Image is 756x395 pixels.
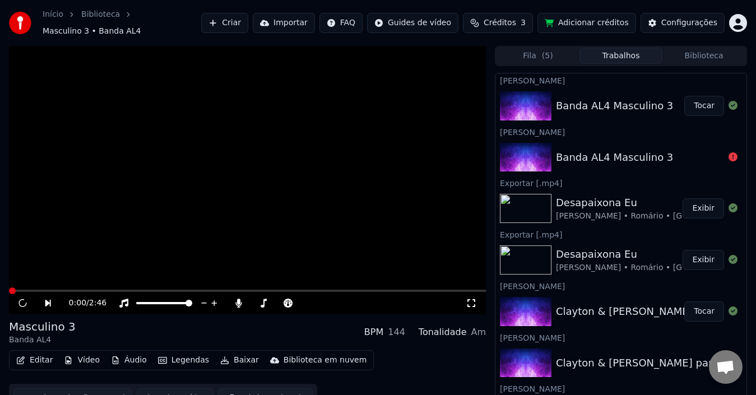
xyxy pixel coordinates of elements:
button: Adicionar créditos [537,13,636,33]
div: Banda AL4 Masculino 3 [556,150,673,165]
button: Criar [201,13,248,33]
div: [PERSON_NAME] • Romário • [GEOGRAPHIC_DATA] [556,211,755,222]
div: Exportar [.mp4] [495,176,746,189]
button: Biblioteca [662,48,745,64]
button: Editar [12,352,57,368]
div: [PERSON_NAME] • Romário • [GEOGRAPHIC_DATA] [556,262,755,273]
div: Exportar [.mp4] [495,227,746,241]
div: Am [471,326,486,339]
div: Bate-papo aberto [709,350,743,384]
button: Áudio [106,352,151,368]
div: Desapaixona Eu [556,247,755,262]
div: Biblioteca em nuvem [284,355,367,366]
span: Créditos [484,17,516,29]
button: Baixar [216,352,263,368]
div: [PERSON_NAME] [495,331,746,344]
div: Tonalidade [419,326,467,339]
nav: breadcrumb [43,9,201,37]
span: 2:46 [89,298,106,309]
div: [PERSON_NAME] [495,382,746,395]
button: Créditos3 [463,13,533,33]
button: Trabalhos [579,48,662,64]
div: Configurações [661,17,717,29]
button: Configurações [641,13,725,33]
button: Importar [253,13,315,33]
button: Exibir [683,250,724,270]
button: Tocar [684,96,724,116]
img: youka [9,12,31,34]
span: 3 [521,17,526,29]
button: Vídeo [59,352,104,368]
span: ( 5 ) [542,50,553,62]
button: Fila [497,48,579,64]
button: Guides de vídeo [367,13,458,33]
div: Banda AL4 [9,334,76,346]
div: Masculino 3 [9,319,76,334]
span: Masculino 3 • Banda AL4 [43,26,141,37]
span: 0:00 [69,298,86,309]
button: Legendas [154,352,214,368]
div: [PERSON_NAME] [495,125,746,138]
button: Exibir [683,198,724,219]
a: Biblioteca [81,9,120,20]
div: [PERSON_NAME] [495,73,746,87]
div: BPM [364,326,383,339]
div: / [69,298,96,309]
div: Desapaixona Eu [556,195,755,211]
div: [PERSON_NAME] [495,279,746,292]
a: Início [43,9,63,20]
div: 144 [388,326,405,339]
button: FAQ [319,13,363,33]
div: Banda AL4 Masculino 3 [556,98,673,114]
button: Tocar [684,301,724,322]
